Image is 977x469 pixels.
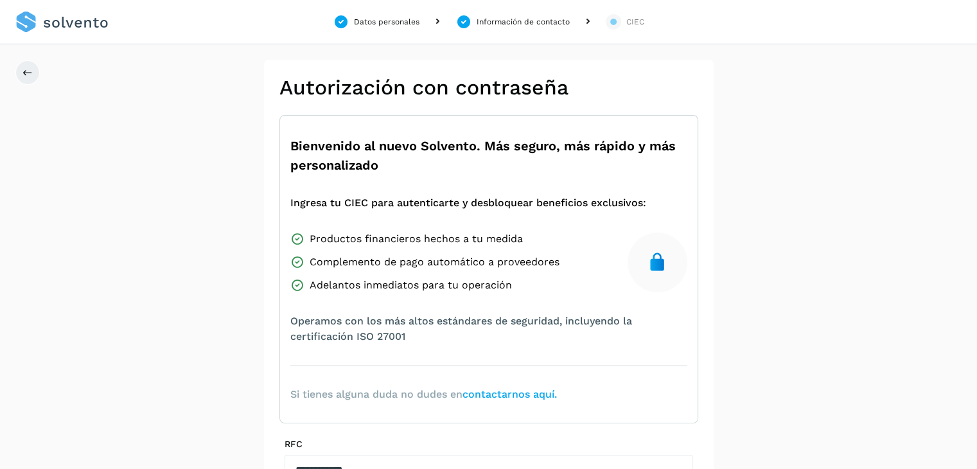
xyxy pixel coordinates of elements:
a: contactarnos aquí. [462,388,557,400]
span: Complemento de pago automático a proveedores [310,254,559,270]
img: secure [647,252,667,272]
h2: Autorización con contraseña [279,75,698,100]
div: Información de contacto [477,16,570,28]
div: Datos personales [354,16,419,28]
label: RFC [285,439,693,450]
div: CIEC [626,16,644,28]
span: Si tienes alguna duda no dudes en [290,387,557,402]
span: Bienvenido al nuevo Solvento. Más seguro, más rápido y más personalizado [290,136,687,175]
span: Productos financieros hechos a tu medida [310,231,523,247]
span: Adelantos inmediatos para tu operación [310,278,512,293]
span: Ingresa tu CIEC para autenticarte y desbloquear beneficios exclusivos: [290,195,646,211]
span: Operamos con los más altos estándares de seguridad, incluyendo la certificación ISO 27001 [290,314,687,344]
